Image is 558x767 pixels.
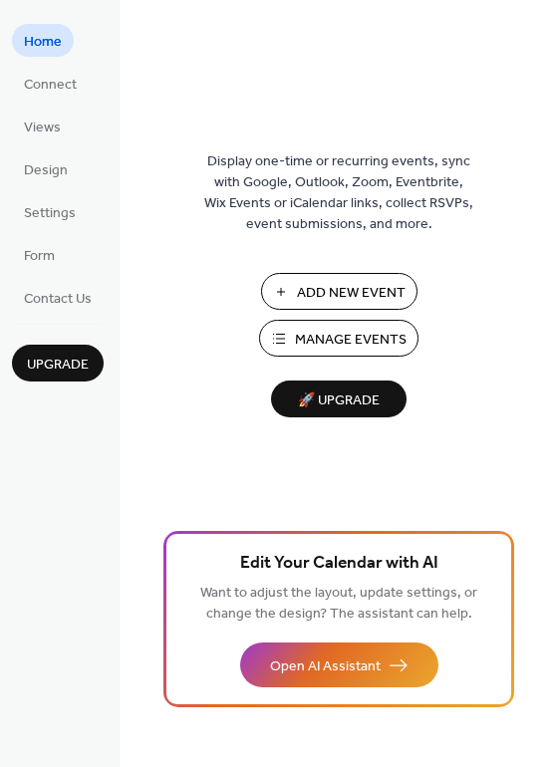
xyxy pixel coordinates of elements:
[24,160,68,181] span: Design
[24,32,62,53] span: Home
[204,151,473,235] span: Display one-time or recurring events, sync with Google, Outlook, Zoom, Eventbrite, Wix Events or ...
[240,550,438,578] span: Edit Your Calendar with AI
[12,238,67,271] a: Form
[200,580,477,628] span: Want to adjust the layout, update settings, or change the design? The assistant can help.
[24,289,92,310] span: Contact Us
[261,273,418,310] button: Add New Event
[24,246,55,267] span: Form
[24,75,77,96] span: Connect
[240,642,438,687] button: Open AI Assistant
[12,152,80,185] a: Design
[297,283,406,304] span: Add New Event
[259,320,418,357] button: Manage Events
[295,330,407,351] span: Manage Events
[12,345,104,382] button: Upgrade
[12,67,89,100] a: Connect
[12,195,88,228] a: Settings
[12,110,73,142] a: Views
[271,381,407,417] button: 🚀 Upgrade
[24,203,76,224] span: Settings
[270,656,381,677] span: Open AI Assistant
[12,281,104,314] a: Contact Us
[24,118,61,138] span: Views
[283,387,395,414] span: 🚀 Upgrade
[27,355,89,376] span: Upgrade
[12,24,74,57] a: Home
